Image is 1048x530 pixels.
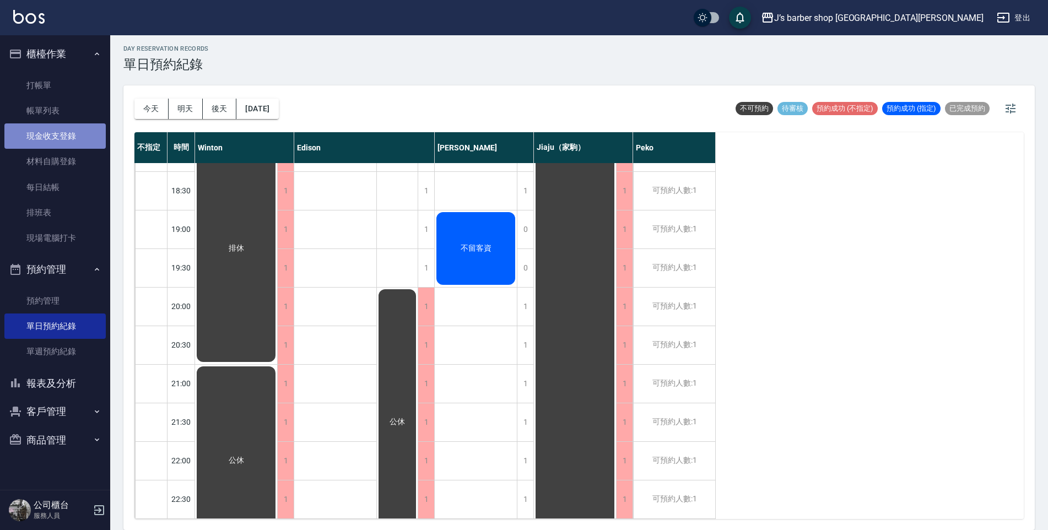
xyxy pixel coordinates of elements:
a: 單日預約紀錄 [4,313,106,339]
button: 客戶管理 [4,397,106,426]
div: 1 [277,249,294,287]
button: J’s barber shop [GEOGRAPHIC_DATA][PERSON_NAME] [757,7,988,29]
a: 現場電腦打卡 [4,225,106,251]
span: 預約成功 (指定) [882,104,941,113]
div: 1 [277,288,294,326]
a: 預約管理 [4,288,106,313]
div: 1 [418,480,434,518]
div: 1 [277,172,294,210]
div: 20:30 [168,326,195,364]
img: Logo [13,10,45,24]
span: 已完成預約 [945,104,990,113]
a: 現金收支登錄 [4,123,106,149]
div: 1 [517,442,533,480]
div: 20:00 [168,287,195,326]
div: 1 [616,326,633,364]
div: 1 [517,365,533,403]
span: 公休 [387,417,407,427]
div: 可預約人數:1 [633,326,715,364]
button: 登出 [992,8,1035,28]
a: 打帳單 [4,73,106,98]
div: 1 [517,480,533,518]
h5: 公司櫃台 [34,500,90,511]
div: 1 [277,480,294,518]
div: [PERSON_NAME] [435,132,534,163]
div: 可預約人數:1 [633,442,715,480]
div: 可預約人數:1 [633,480,715,518]
img: Person [9,499,31,521]
div: 可預約人數:1 [633,365,715,403]
div: 1 [418,403,434,441]
p: 服務人員 [34,511,90,521]
div: Edison [294,132,435,163]
div: 1 [616,442,633,480]
button: 報表及分析 [4,369,106,398]
div: 1 [616,210,633,248]
div: 時間 [168,132,195,163]
div: 1 [517,172,533,210]
button: 櫃檯作業 [4,40,106,68]
div: 1 [418,210,434,248]
div: 1 [517,403,533,441]
div: 1 [418,288,434,326]
span: 預約成功 (不指定) [812,104,878,113]
div: 可預約人數:1 [633,172,715,210]
button: 今天 [134,99,169,119]
div: 0 [517,210,533,248]
button: 商品管理 [4,426,106,455]
div: 19:30 [168,248,195,287]
div: 1 [616,288,633,326]
div: 1 [418,249,434,287]
div: 1 [418,365,434,403]
h2: day Reservation records [123,45,209,52]
button: [DATE] [236,99,278,119]
div: 22:30 [168,480,195,518]
div: 不指定 [134,132,168,163]
div: 1 [616,480,633,518]
button: 後天 [203,99,237,119]
div: Jiaju（家駒） [534,132,633,163]
div: 1 [277,365,294,403]
div: 1 [517,326,533,364]
div: 1 [277,326,294,364]
div: 21:00 [168,364,195,403]
div: 1 [277,210,294,248]
div: 18:30 [168,171,195,210]
span: 公休 [226,456,246,466]
button: 預約管理 [4,255,106,284]
div: Winton [195,132,294,163]
div: 可預約人數:1 [633,288,715,326]
button: save [729,7,751,29]
div: 1 [517,288,533,326]
span: 待審核 [777,104,808,113]
span: 排休 [226,244,246,253]
div: 1 [277,403,294,441]
span: 不留客資 [458,244,494,253]
div: 0 [517,249,533,287]
span: 不可預約 [736,104,773,113]
a: 排班表 [4,200,106,225]
a: 材料自購登錄 [4,149,106,174]
div: Peko [633,132,716,163]
a: 帳單列表 [4,98,106,123]
div: 可預約人數:1 [633,403,715,441]
div: 19:00 [168,210,195,248]
a: 每日結帳 [4,175,106,200]
div: 22:00 [168,441,195,480]
button: 明天 [169,99,203,119]
div: 可預約人數:1 [633,249,715,287]
div: 1 [418,172,434,210]
div: J’s barber shop [GEOGRAPHIC_DATA][PERSON_NAME] [774,11,984,25]
div: 21:30 [168,403,195,441]
h3: 單日預約紀錄 [123,57,209,72]
div: 1 [616,403,633,441]
div: 1 [616,172,633,210]
a: 單週預約紀錄 [4,339,106,364]
div: 1 [277,442,294,480]
div: 1 [616,365,633,403]
div: 1 [418,442,434,480]
div: 1 [418,326,434,364]
div: 可預約人數:1 [633,210,715,248]
div: 1 [616,249,633,287]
